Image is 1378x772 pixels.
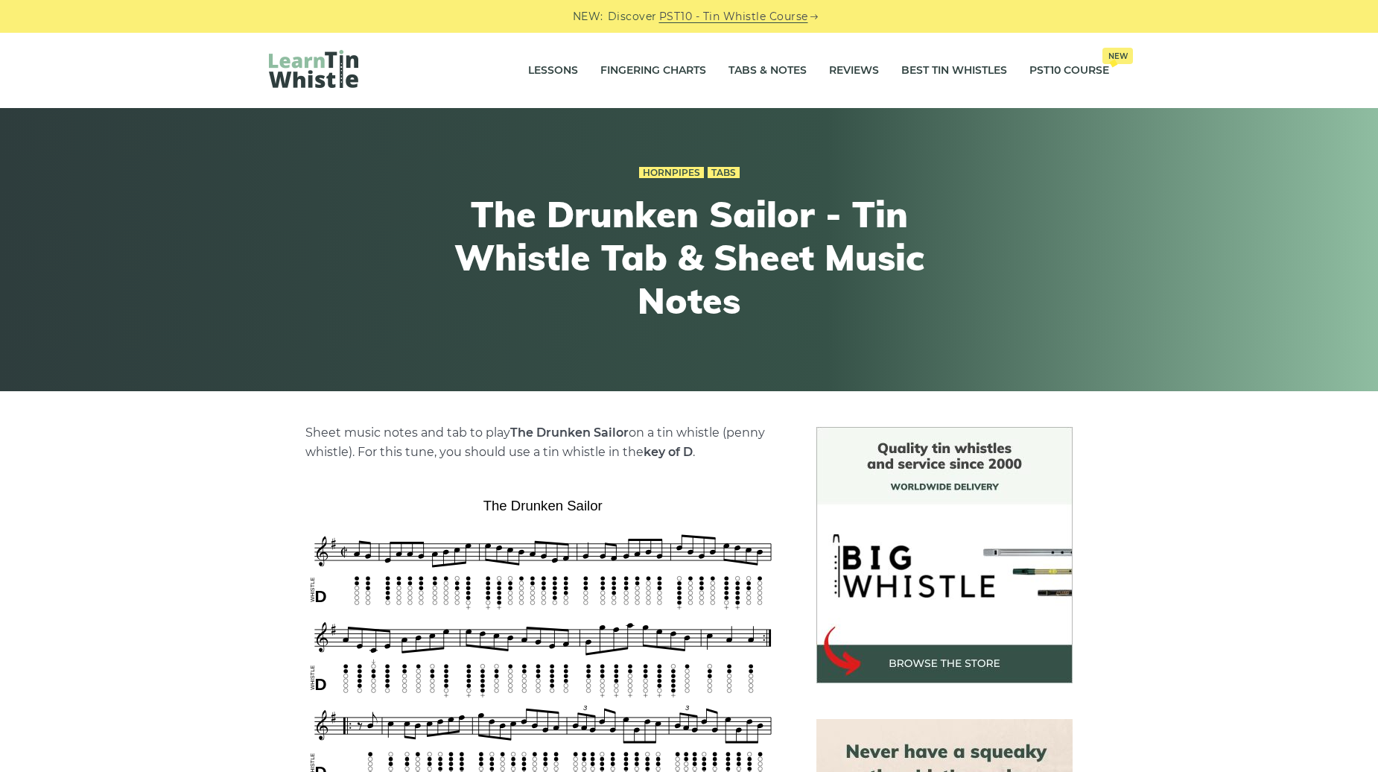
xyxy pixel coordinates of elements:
a: PST10 CourseNew [1029,52,1109,89]
a: Hornpipes [639,167,704,179]
p: Sheet music notes and tab to play on a tin whistle (penny whistle). For this tune, you should use... [305,423,781,462]
a: Fingering Charts [600,52,706,89]
a: Best Tin Whistles [901,52,1007,89]
strong: key of D [644,445,693,459]
a: Tabs & Notes [728,52,807,89]
img: LearnTinWhistle.com [269,50,358,88]
h1: The Drunken Sailor - Tin Whistle Tab & Sheet Music Notes [415,193,963,322]
a: Lessons [528,52,578,89]
strong: The Drunken Sailor [510,425,629,440]
a: Tabs [708,167,740,179]
span: New [1102,48,1133,64]
a: Reviews [829,52,879,89]
img: BigWhistle Tin Whistle Store [816,427,1073,683]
